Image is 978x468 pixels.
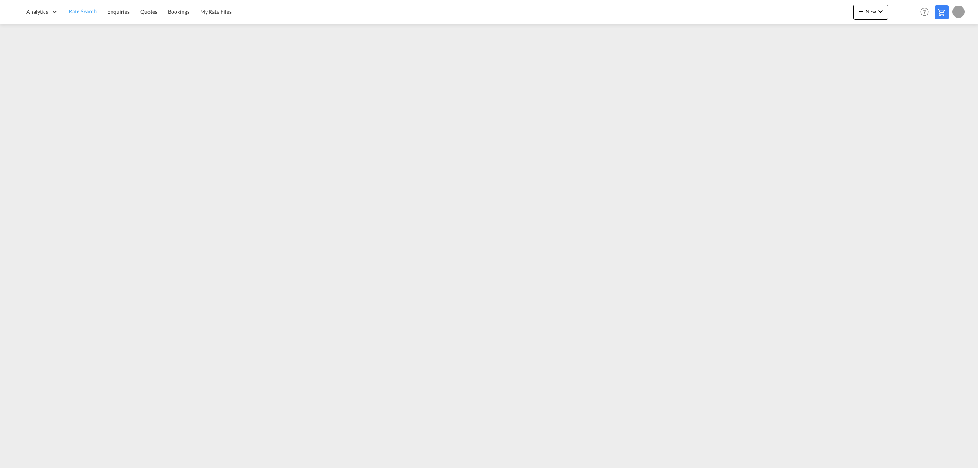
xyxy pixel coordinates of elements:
[876,7,885,16] md-icon: icon-chevron-down
[200,8,232,15] span: My Rate Files
[26,8,48,16] span: Analytics
[857,8,885,15] span: New
[918,5,931,18] span: Help
[857,7,866,16] md-icon: icon-plus 400-fg
[140,8,157,15] span: Quotes
[107,8,130,15] span: Enquiries
[69,8,97,15] span: Rate Search
[168,8,189,15] span: Bookings
[918,5,935,19] div: Help
[853,5,888,20] button: icon-plus 400-fgNewicon-chevron-down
